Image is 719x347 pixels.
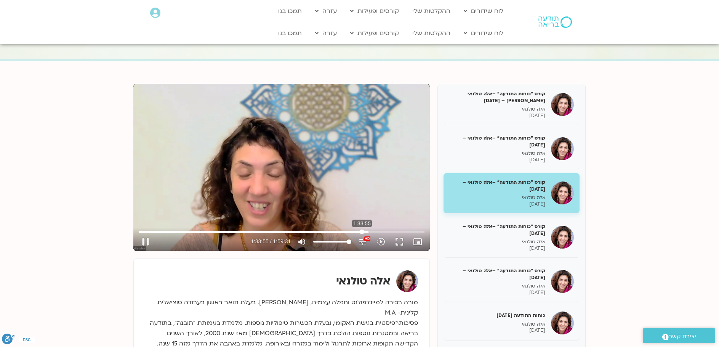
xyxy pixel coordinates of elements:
[449,223,545,237] h5: קורס "כוחות התודעה" –אלה טולנאי – [DATE]
[551,226,574,249] img: קורס "כוחות התודעה" –אלה טולנאי – 24/06/25
[449,179,545,193] h5: קורס "כוחות התודעה" –אלה טולנאי – [DATE]
[346,26,403,40] a: קורסים ופעילות
[449,239,545,245] p: אלה טולנאי
[449,283,545,289] p: אלה טולנאי
[449,327,545,334] p: [DATE]
[408,4,454,18] a: ההקלטות שלי
[274,26,306,40] a: תמכו בנו
[460,4,507,18] a: לוח שידורים
[551,137,574,160] img: קורס "כוחות התודעה" –אלה טולנאי – 03/06/25
[336,274,391,288] strong: אלה טולנאי
[460,26,507,40] a: לוח שידורים
[396,270,418,292] img: אלה טולנאי
[311,26,341,40] a: עזרה
[551,270,574,293] img: קורס "כוחות התודעה" –אלה טולנאי –1/7/25
[551,312,574,334] img: כוחות התודעה 8.7.25
[643,328,715,343] a: יצירת קשר
[449,312,545,319] h5: כוחות התודעה [DATE]
[449,106,545,112] p: אלה טולנאי
[346,4,403,18] a: קורסים ופעילות
[449,321,545,328] p: אלה טולנאי
[449,194,545,201] p: אלה טולנאי
[551,182,574,204] img: קורס "כוחות התודעה" –אלה טולנאי – 17/06/25
[274,4,306,18] a: תמכו בנו
[311,4,341,18] a: עזרה
[449,157,545,163] p: [DATE]
[449,201,545,207] p: [DATE]
[449,135,545,148] h5: קורס "כוחות התודעה" –אלה טולנאי – [DATE]
[551,93,574,116] img: קורס "כוחות התודעה" –אלה טולנאי ומירה רגב – 27/05/25
[538,16,572,28] img: תודעה בריאה
[449,245,545,252] p: [DATE]
[449,112,545,119] p: [DATE]
[449,90,545,104] h5: קורס "כוחות התודעה" –אלה טולנאי [PERSON_NAME] – [DATE]
[449,150,545,157] p: אלה טולנאי
[669,331,696,342] span: יצירת קשר
[449,267,545,281] h5: קורס "כוחות התודעה" –אלה טולנאי –[DATE]
[408,26,454,40] a: ההקלטות שלי
[449,289,545,296] p: [DATE]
